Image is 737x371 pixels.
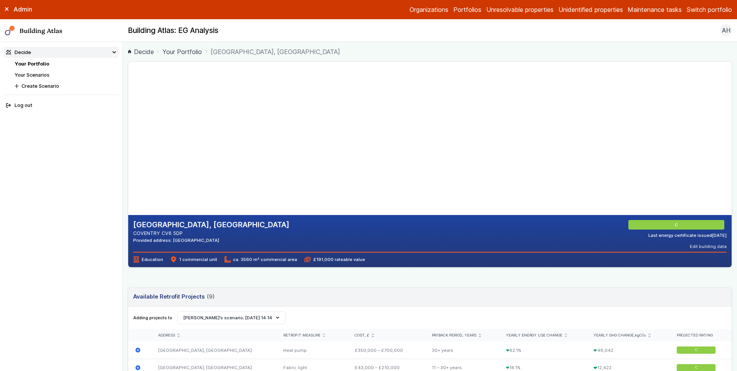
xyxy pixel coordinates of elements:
[687,5,732,14] button: Switch portfolio
[15,61,49,67] a: Your Portfolio
[648,232,727,238] div: Last energy certificate issued
[410,5,448,14] a: Organizations
[712,233,727,238] time: [DATE]
[15,72,50,78] a: Your Scenarios
[276,341,347,359] div: Heat pump
[690,243,727,250] button: Edit building data
[4,100,119,111] button: Log out
[506,333,562,338] span: Yearly energy use change
[158,333,175,338] span: Address
[695,365,698,370] span: C
[177,311,286,324] button: [PERSON_NAME]’s scenario; [DATE] 14:14
[676,222,679,228] span: C
[559,5,623,14] a: Unidentified properties
[695,348,698,353] span: C
[133,315,172,321] span: Adding projects to
[304,256,365,263] span: £191,000 rateable value
[628,5,682,14] a: Maintenance tasks
[722,26,730,35] span: AH
[128,47,154,56] a: Decide
[283,333,321,338] span: Retrofit measure
[4,47,119,58] summary: Decide
[133,292,215,301] h3: Available Retrofit Projects
[347,341,425,359] div: £350,000 – £700,000
[635,333,646,337] span: kgCO₂
[425,341,499,359] div: 30+ years
[133,220,289,230] h2: [GEOGRAPHIC_DATA], [GEOGRAPHIC_DATA]
[128,26,218,36] h2: Building Atlas: EG Analysis
[355,333,369,338] span: Cost, £
[6,49,31,56] div: Decide
[151,341,276,359] div: [GEOGRAPHIC_DATA], [GEOGRAPHIC_DATA]
[133,237,289,243] div: Provided address: [GEOGRAPHIC_DATA]
[133,230,289,237] address: COVENTRY CV6 5DP
[5,26,15,36] img: main-0bbd2752.svg
[211,47,340,56] span: [GEOGRAPHIC_DATA], [GEOGRAPHIC_DATA]
[133,256,163,263] span: Education
[432,333,476,338] span: Payback period, years
[453,5,481,14] a: Portfolios
[720,24,732,36] button: AH
[586,341,669,359] div: 48,042
[498,341,586,359] div: 62.1%
[593,333,646,338] span: Yearly GHG change,
[677,333,724,338] div: Projected rating
[12,80,119,92] button: Create Scenario
[225,256,297,263] span: ca. 3560 m² commercial area
[207,292,215,301] span: (9)
[162,47,202,56] a: Your Portfolio
[170,256,217,263] span: 1 commercial unit
[486,5,554,14] a: Unresolvable properties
